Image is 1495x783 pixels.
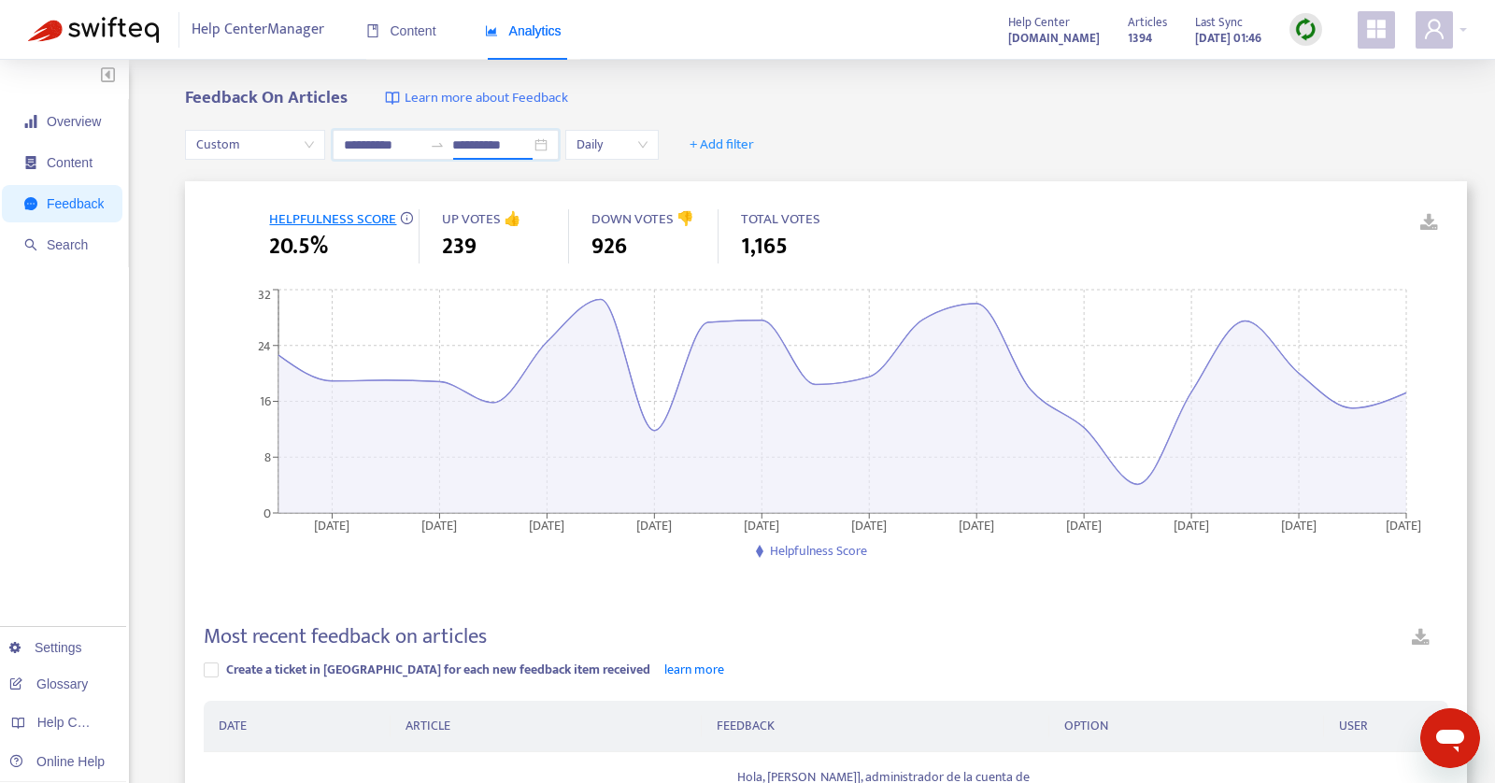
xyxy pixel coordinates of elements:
span: Content [366,23,436,38]
span: Help Centers [37,715,114,730]
span: Analytics [485,23,562,38]
img: image-link [385,91,400,106]
iframe: Button to launch messaging window [1420,708,1480,768]
span: to [430,137,445,152]
a: [DOMAIN_NAME] [1008,27,1100,49]
tspan: 0 [263,502,271,523]
tspan: [DATE] [1175,514,1210,535]
tspan: [DATE] [852,514,888,535]
th: USER [1324,701,1448,752]
a: Glossary [9,676,88,691]
span: Overview [47,114,101,129]
tspan: [DATE] [960,514,995,535]
span: Help Center Manager [192,12,324,48]
span: UP VOTES 👍 [442,207,521,231]
span: Feedback [47,196,104,211]
a: Learn more about Feedback [385,88,568,109]
strong: [DATE] 01:46 [1195,28,1261,49]
b: Feedback On Articles [185,83,348,112]
span: 926 [591,230,627,263]
tspan: 16 [260,391,271,412]
span: appstore [1365,18,1388,40]
span: 20.5% [269,230,328,263]
span: search [24,238,37,251]
th: ARTICLE [391,701,702,752]
tspan: 24 [258,335,271,356]
tspan: [DATE] [530,514,565,535]
span: + Add filter [690,134,754,156]
span: user [1423,18,1445,40]
span: area-chart [485,24,498,37]
span: Search [47,237,88,252]
span: DOWN VOTES 👎 [591,207,694,231]
span: book [366,24,379,37]
tspan: [DATE] [745,514,780,535]
a: learn more [664,659,724,680]
img: Swifteq [28,17,159,43]
span: Content [47,155,93,170]
th: DATE [204,701,391,752]
span: Helpfulness Score [770,540,867,562]
span: Articles [1128,12,1167,33]
span: HELPFULNESS SCORE [269,207,396,231]
tspan: [DATE] [315,514,350,535]
strong: [DOMAIN_NAME] [1008,28,1100,49]
span: 239 [442,230,477,263]
span: Create a ticket in [GEOGRAPHIC_DATA] for each new feedback item received [226,659,650,680]
tspan: [DATE] [1067,514,1103,535]
tspan: [DATE] [422,514,458,535]
span: Learn more about Feedback [405,88,568,109]
tspan: 32 [258,284,271,306]
span: Help Center [1008,12,1070,33]
a: Settings [9,640,82,655]
img: sync.dc5367851b00ba804db3.png [1294,18,1317,41]
th: FEEDBACK [702,701,1049,752]
span: signal [24,115,37,128]
span: Last Sync [1195,12,1243,33]
span: Daily [577,131,648,159]
tspan: 8 [264,447,271,468]
h4: Most recent feedback on articles [204,624,487,649]
a: Online Help [9,754,105,769]
span: TOTAL VOTES [741,207,820,231]
strong: 1394 [1128,28,1152,49]
tspan: [DATE] [1386,514,1421,535]
tspan: [DATE] [637,514,673,535]
span: Custom [196,131,314,159]
th: OPTION [1049,701,1324,752]
span: swap-right [430,137,445,152]
span: message [24,197,37,210]
span: container [24,156,37,169]
button: + Add filter [676,130,768,160]
span: 1,165 [741,230,788,263]
tspan: [DATE] [1282,514,1317,535]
